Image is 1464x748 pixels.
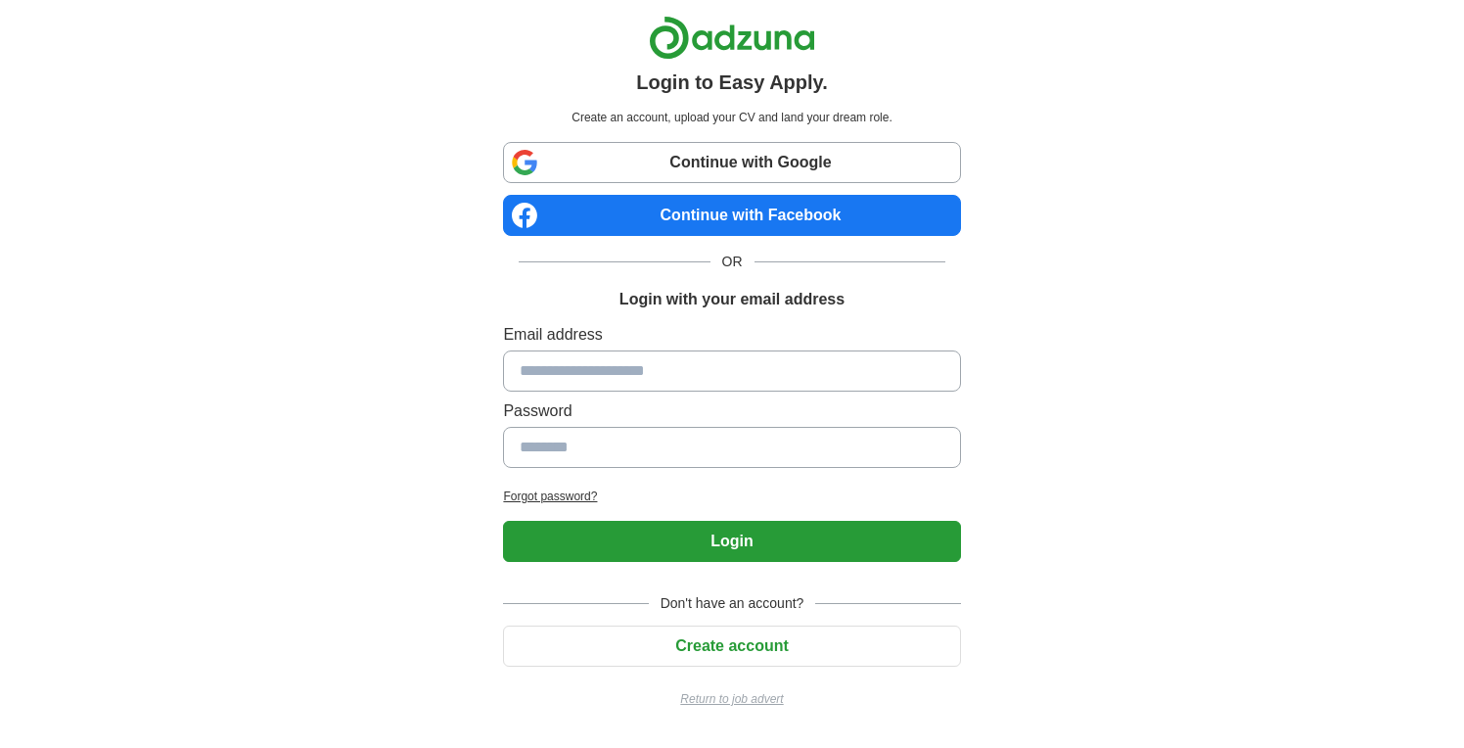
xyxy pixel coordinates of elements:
h1: Login with your email address [619,288,845,311]
a: Continue with Facebook [503,195,960,236]
span: OR [710,252,755,272]
span: Don't have an account? [649,593,816,614]
h1: Login to Easy Apply. [636,68,828,97]
a: Create account [503,637,960,654]
a: Return to job advert [503,690,960,708]
label: Email address [503,323,960,347]
button: Create account [503,626,960,667]
a: Continue with Google [503,142,960,183]
p: Create an account, upload your CV and land your dream role. [507,109,956,126]
img: Adzuna logo [649,16,815,60]
button: Login [503,521,960,562]
label: Password [503,399,960,423]
a: Forgot password? [503,488,960,505]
